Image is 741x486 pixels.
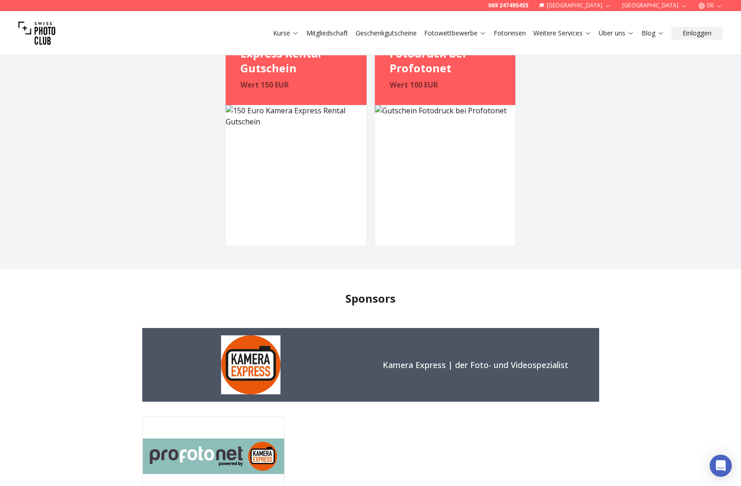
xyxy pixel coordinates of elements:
a: Blog [642,29,664,38]
a: Weitere Services [533,29,591,38]
a: Fotowettbewerbe [424,29,486,38]
a: Fotoreisen [494,29,526,38]
button: Blog [638,27,668,40]
img: Kamera Express | der Foto- und Videospezialist [150,335,352,394]
p: Wert 150 EUR [240,79,351,90]
a: Mitgliedschaft [306,29,348,38]
button: Mitgliedschaft [303,27,352,40]
div: Open Intercom Messenger [710,455,732,477]
a: Kurse [273,29,299,38]
a: Über uns [599,29,634,38]
img: 150 Euro Kamera Express Rental Gutschein [226,105,366,246]
img: Swiss photo club [18,15,55,52]
button: Weitere Services [530,27,595,40]
a: 069 247495455 [488,2,528,9]
button: Fotowettbewerbe [420,27,490,40]
p: Kamera Express | der Foto- und Videospezialist [374,358,577,371]
h2: Sponsors [345,291,396,306]
button: Über uns [595,27,638,40]
button: Geschenkgutscheine [352,27,420,40]
button: Fotoreisen [490,27,530,40]
button: Einloggen [671,27,723,40]
button: Kurse [269,27,303,40]
p: Wert 100 EUR [390,79,501,90]
img: Gutschein Fotodruck bei Profotonet [375,105,515,246]
a: Geschenkgutscheine [356,29,417,38]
